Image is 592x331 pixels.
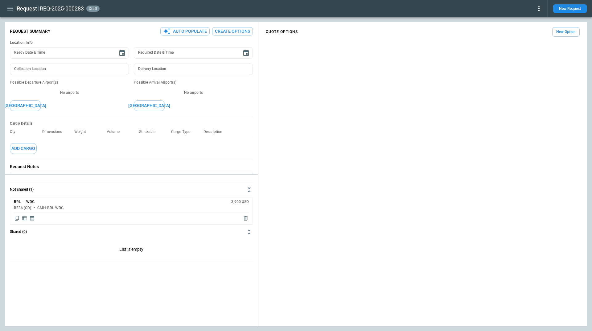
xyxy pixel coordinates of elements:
[10,230,27,234] h6: Shared (0)
[258,25,587,39] div: scrollable content
[10,143,37,154] button: Add Cargo
[88,6,98,11] span: draft
[139,130,160,134] p: Stackable
[74,130,91,134] p: Weight
[10,182,253,197] button: Not shared (1)
[116,47,128,59] button: Choose date
[212,27,253,35] button: Create Options
[14,215,20,221] span: Copy quote content
[10,239,253,261] div: Not shared (1)
[14,200,35,204] h6: BRL → WDG
[552,27,580,37] button: New Option
[10,121,253,126] h6: Cargo Details
[37,206,64,210] h6: CMH-BRL-WDG
[10,130,20,134] p: Qty
[10,164,253,169] p: Request Notes
[134,90,253,95] p: No airports
[29,215,35,221] span: Display quote schedule
[266,31,298,33] h4: QUOTE OPTIONS
[10,225,253,239] button: Shared (0)
[10,197,253,224] div: Not shared (1)
[134,100,165,111] button: [GEOGRAPHIC_DATA]
[14,206,31,210] h6: BE36 (OD)
[40,5,84,12] h2: REQ-2025-000283
[10,80,129,85] p: Possible Departure Airport(s)
[134,80,253,85] p: Possible Arrival Airport(s)
[42,130,67,134] p: Dimensions
[17,5,37,12] h1: Request
[10,239,253,261] p: List is empty
[160,27,210,35] button: Auto Populate
[10,100,41,111] button: [GEOGRAPHIC_DATA]
[231,200,249,204] h6: 3,900 USD
[553,4,587,13] button: New Request
[240,47,252,59] button: Choose date
[22,215,28,221] span: Display detailed quote content
[243,215,249,221] span: Delete quote
[203,130,227,134] p: Description
[107,130,125,134] p: Volume
[10,40,253,45] h6: Location Info
[10,29,51,34] p: Request Summary
[10,188,34,192] h6: Not shared (1)
[171,130,195,134] p: Cargo Type
[10,90,129,95] p: No airports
